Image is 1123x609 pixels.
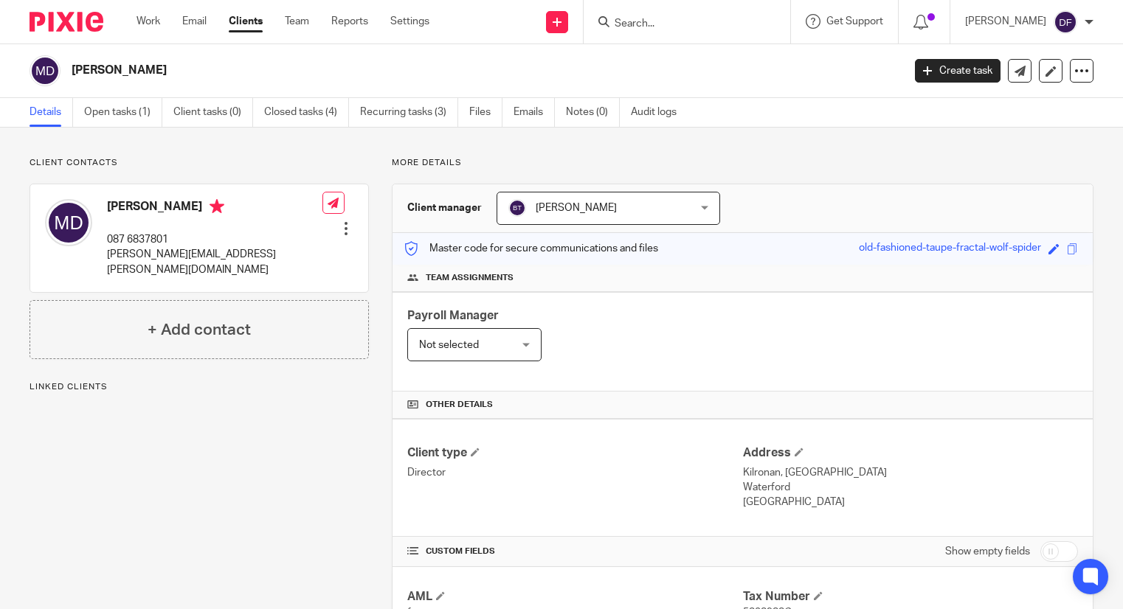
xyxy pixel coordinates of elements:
[182,14,207,29] a: Email
[331,14,368,29] a: Reports
[107,247,322,277] p: [PERSON_NAME][EMAIL_ADDRESS][PERSON_NAME][DOMAIN_NAME]
[84,98,162,127] a: Open tasks (1)
[859,240,1041,257] div: old-fashioned-taupe-fractal-wolf-spider
[404,241,658,256] p: Master code for secure communications and files
[30,12,103,32] img: Pixie
[407,589,742,605] h4: AML
[148,319,251,341] h4: + Add contact
[45,199,92,246] img: svg%3E
[566,98,620,127] a: Notes (0)
[743,589,1078,605] h4: Tax Number
[965,14,1046,29] p: [PERSON_NAME]
[407,465,742,480] p: Director
[407,445,742,461] h4: Client type
[210,199,224,214] i: Primary
[30,98,73,127] a: Details
[360,98,458,127] a: Recurring tasks (3)
[264,98,349,127] a: Closed tasks (4)
[631,98,688,127] a: Audit logs
[285,14,309,29] a: Team
[137,14,160,29] a: Work
[107,199,322,217] h4: [PERSON_NAME]
[229,14,263,29] a: Clients
[30,381,369,393] p: Linked clients
[514,98,555,127] a: Emails
[945,544,1030,559] label: Show empty fields
[392,157,1093,169] p: More details
[826,16,883,27] span: Get Support
[419,340,479,350] span: Not selected
[915,59,1001,83] a: Create task
[390,14,429,29] a: Settings
[30,157,369,169] p: Client contacts
[536,203,617,213] span: [PERSON_NAME]
[743,480,1078,495] p: Waterford
[407,310,499,321] span: Payroll Manager
[469,98,502,127] a: Files
[173,98,253,127] a: Client tasks (0)
[508,199,526,217] img: svg%3E
[743,495,1078,509] p: [GEOGRAPHIC_DATA]
[613,18,746,31] input: Search
[407,201,482,215] h3: Client manager
[107,232,322,247] p: 087 6837801
[1054,10,1077,34] img: svg%3E
[30,55,61,86] img: svg%3E
[426,272,514,284] span: Team assignments
[743,445,1078,461] h4: Address
[743,465,1078,480] p: Kilronan, [GEOGRAPHIC_DATA]
[407,546,742,557] h4: CUSTOM FIELDS
[72,63,728,78] h2: [PERSON_NAME]
[426,399,493,411] span: Other details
